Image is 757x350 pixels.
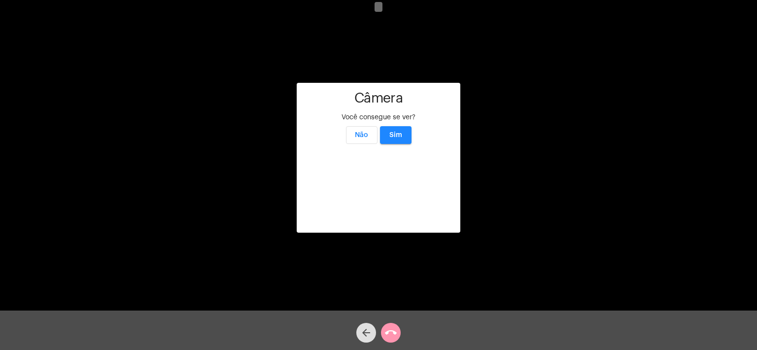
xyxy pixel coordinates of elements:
button: Sim [380,126,412,144]
span: Sim [389,132,402,139]
span: Você consegue se ver? [342,114,415,121]
mat-icon: arrow_back [360,327,372,339]
button: Não [346,126,378,144]
span: Não [355,132,368,139]
h1: Câmera [305,91,452,106]
mat-icon: call_end [385,327,397,339]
